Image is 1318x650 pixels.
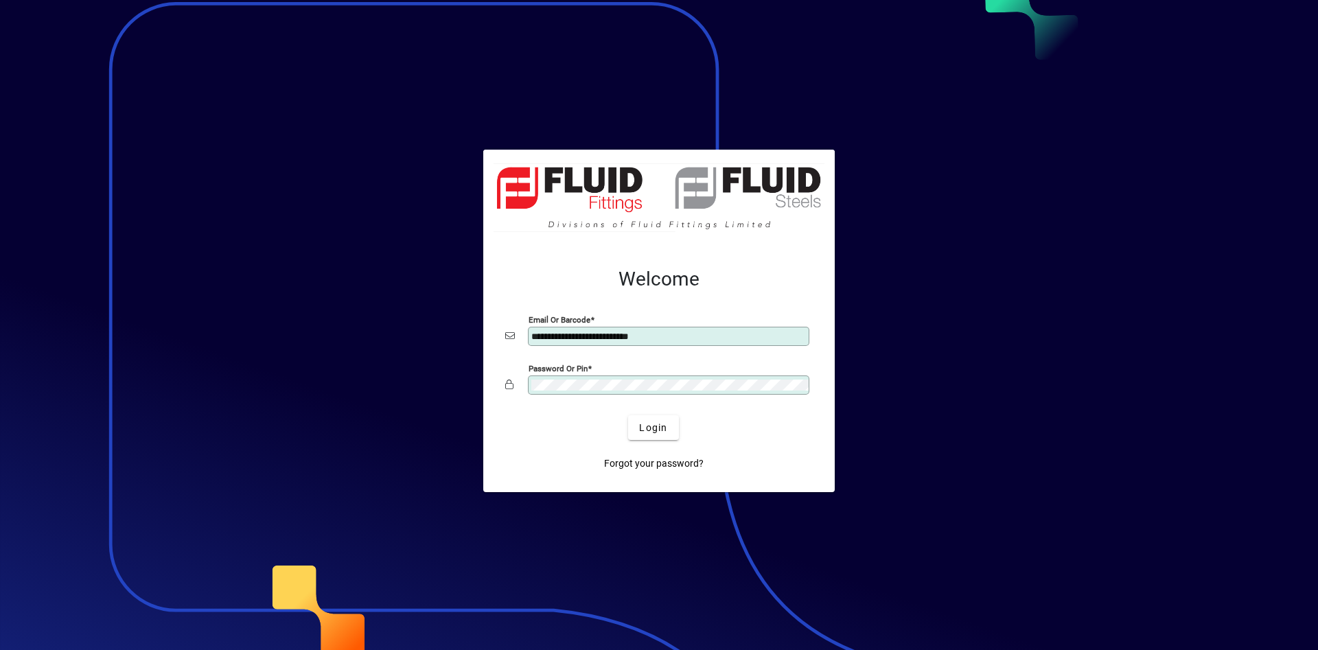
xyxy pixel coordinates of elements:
span: Forgot your password? [604,456,704,471]
h2: Welcome [505,268,813,291]
span: Login [639,421,667,435]
button: Login [628,415,678,440]
a: Forgot your password? [599,451,709,476]
mat-label: Email or Barcode [529,315,590,325]
mat-label: Password or Pin [529,364,588,373]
